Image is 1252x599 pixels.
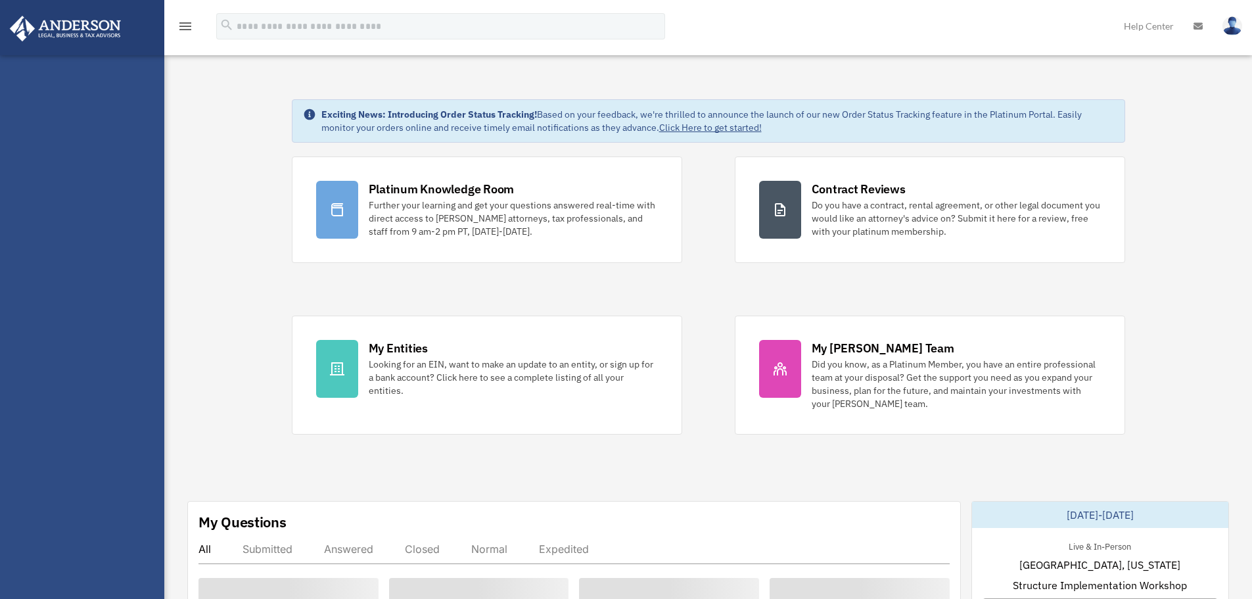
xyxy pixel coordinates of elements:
div: Answered [324,542,373,556]
i: menu [177,18,193,34]
a: Click Here to get started! [659,122,762,133]
a: Contract Reviews Do you have a contract, rental agreement, or other legal document you would like... [735,156,1125,263]
div: Expedited [539,542,589,556]
div: Further your learning and get your questions answered real-time with direct access to [PERSON_NAM... [369,199,658,238]
div: My Questions [198,512,287,532]
div: Normal [471,542,507,556]
a: menu [177,23,193,34]
div: [DATE]-[DATE] [972,502,1228,528]
img: Anderson Advisors Platinum Portal [6,16,125,41]
a: My [PERSON_NAME] Team Did you know, as a Platinum Member, you have an entire professional team at... [735,316,1125,435]
div: Platinum Knowledge Room [369,181,515,197]
span: [GEOGRAPHIC_DATA], [US_STATE] [1019,557,1180,573]
div: My Entities [369,340,428,356]
strong: Exciting News: Introducing Order Status Tracking! [321,108,537,120]
div: Looking for an EIN, want to make an update to an entity, or sign up for a bank account? Click her... [369,358,658,397]
div: Did you know, as a Platinum Member, you have an entire professional team at your disposal? Get th... [812,358,1101,410]
div: Closed [405,542,440,556]
img: User Pic [1222,16,1242,36]
div: Based on your feedback, we're thrilled to announce the launch of our new Order Status Tracking fe... [321,108,1114,134]
a: My Entities Looking for an EIN, want to make an update to an entity, or sign up for a bank accoun... [292,316,682,435]
div: Submitted [243,542,292,556]
i: search [220,18,234,32]
div: All [198,542,211,556]
div: Do you have a contract, rental agreement, or other legal document you would like an attorney's ad... [812,199,1101,238]
span: Structure Implementation Workshop [1013,577,1187,593]
div: Live & In-Person [1058,539,1142,552]
div: Contract Reviews [812,181,906,197]
div: My [PERSON_NAME] Team [812,340,954,356]
a: Platinum Knowledge Room Further your learning and get your questions answered real-time with dire... [292,156,682,263]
